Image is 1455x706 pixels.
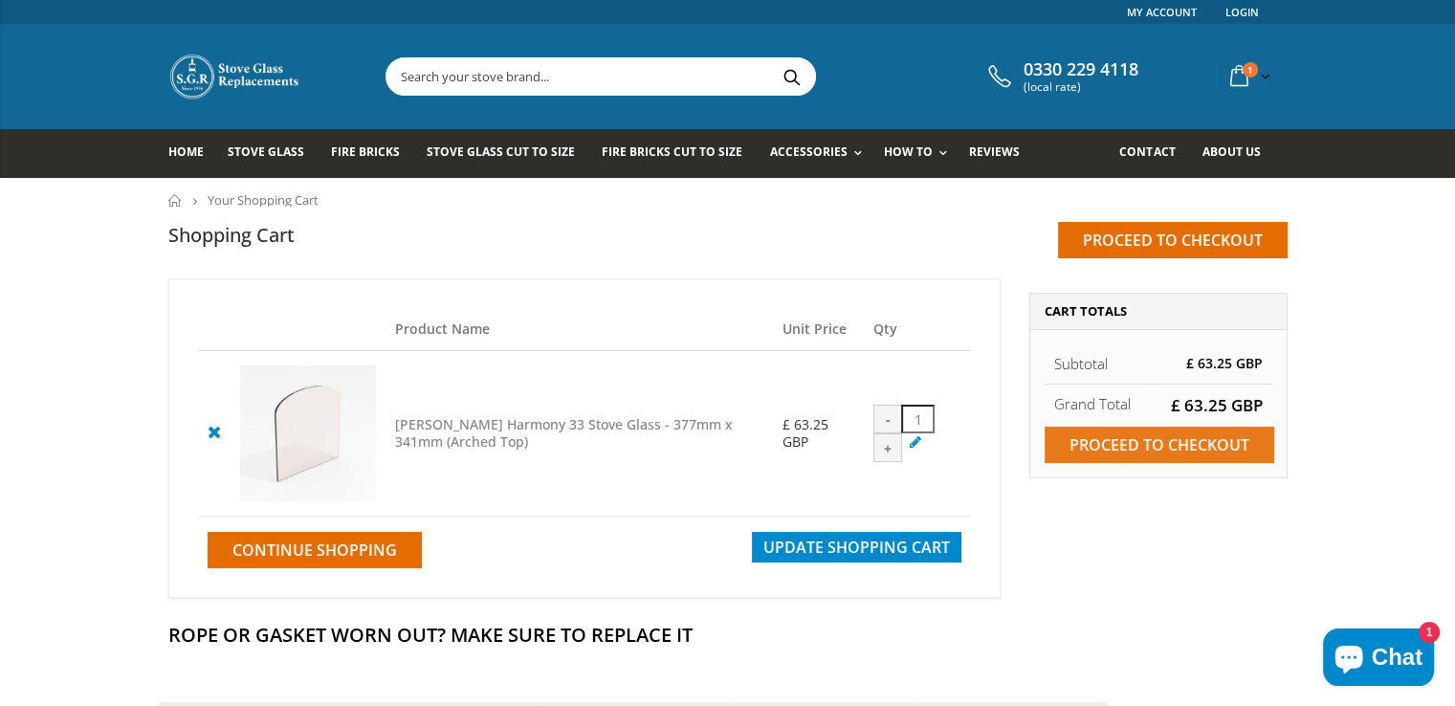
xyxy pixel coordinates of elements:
a: How To [884,129,957,178]
span: Home [168,143,204,160]
input: Proceed to checkout [1058,222,1288,258]
div: + [873,433,902,462]
a: [PERSON_NAME] Harmony 33 Stove Glass - 377mm x 341mm (Arched Top) [395,415,733,452]
span: Update Shopping Cart [763,537,950,558]
a: Fire Bricks Cut To Size [602,129,757,178]
inbox-online-store-chat: Shopify online store chat [1317,629,1440,691]
span: Reviews [969,143,1020,160]
span: How To [884,143,933,160]
a: Continue Shopping [208,532,422,568]
a: Contact [1119,129,1189,178]
span: 0330 229 4118 [1024,59,1138,80]
a: 0330 229 4118 (local rate) [983,59,1138,94]
a: Reviews [969,129,1034,178]
h1: Shopping Cart [168,222,295,248]
span: Stove Glass Cut To Size [427,143,575,160]
a: 1 [1223,57,1274,95]
span: Contact [1119,143,1175,160]
a: Home [168,129,218,178]
span: Stove Glass [228,143,304,160]
span: Accessories [769,143,847,160]
a: Home [168,194,183,207]
span: Fire Bricks [331,143,400,160]
span: Subtotal [1054,354,1108,373]
div: - [873,405,902,433]
a: Fire Bricks [331,129,414,178]
span: Your Shopping Cart [208,191,319,209]
span: 1 [1243,62,1258,77]
a: Stove Glass Cut To Size [427,129,589,178]
span: About us [1201,143,1260,160]
a: About us [1201,129,1274,178]
strong: Grand Total [1054,394,1131,413]
span: Cart Totals [1045,302,1127,320]
h2: Rope Or Gasket Worn Out? Make Sure To Replace It [168,622,1288,648]
button: Update Shopping Cart [752,532,961,563]
input: Proceed to checkout [1045,427,1274,463]
th: Qty [864,308,971,351]
button: Search [770,58,813,95]
img: Nestor Martin Harmony 33 Stove Glass - 377mm x 341mm (Arched Top) [240,365,376,501]
span: (local rate) [1024,80,1138,94]
th: Unit Price [772,308,864,351]
span: £ 63.25 GBP [1186,354,1263,372]
img: Stove Glass Replacement [168,53,302,100]
span: £ 63.25 GBP [782,415,827,451]
span: Fire Bricks Cut To Size [602,143,742,160]
th: Product Name [386,308,773,351]
a: Stove Glass [228,129,319,178]
span: £ 63.25 GBP [1171,394,1263,416]
a: Accessories [769,129,871,178]
span: Continue Shopping [232,540,397,561]
input: Search your stove brand... [386,58,1029,95]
